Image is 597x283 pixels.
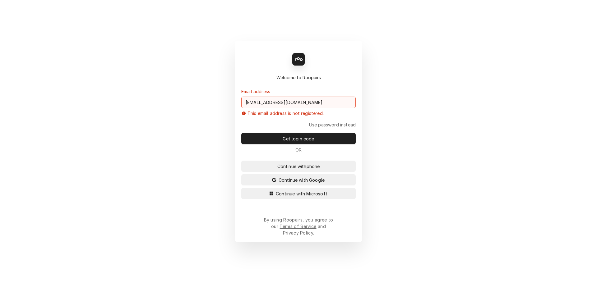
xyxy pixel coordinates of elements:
button: Continue with Microsoft [241,188,356,199]
button: Continue withphone [241,161,356,172]
p: This email address is not registered. [248,110,324,116]
label: Email address [241,88,270,95]
a: Go to Email and password form [309,121,356,128]
button: Continue with Google [241,174,356,185]
input: email@mail.com [241,97,356,108]
button: Get login code [241,133,356,144]
div: Welcome to Roopairs [241,74,356,81]
div: Or [241,147,356,153]
span: Continue with Google [277,177,326,183]
a: Terms of Service [280,224,316,229]
span: Get login code [281,135,315,142]
span: Continue with phone [276,163,321,170]
div: By using Roopairs, you agree to our and . [264,217,333,236]
span: Continue with Microsoft [275,190,329,197]
a: Privacy Policy [283,230,313,235]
